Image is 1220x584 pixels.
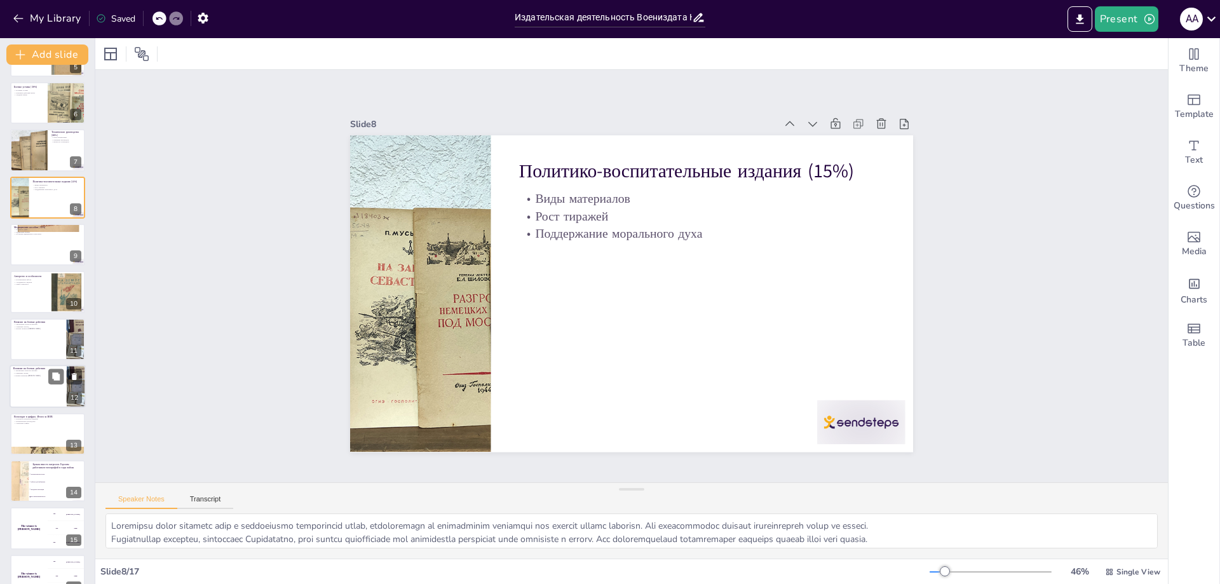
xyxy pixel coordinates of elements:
div: 8 [70,203,81,215]
button: Present [1095,6,1158,32]
div: 46 % [1064,566,1095,578]
p: Бумага вместо патронов: Героизм работников типографий в годы войны [32,463,81,470]
p: Поддержание морального духа [32,188,81,191]
p: Важность руководств [51,141,81,144]
p: Поддержание морального духа [519,225,885,243]
div: https://cdn.sendsteps.com/images/logo/sendsteps_logo_white.pnghttps://cdn.sendsteps.com/images/lo... [10,271,85,313]
span: Перевыполнение плана [31,473,85,475]
h4: The winner is [PERSON_NAME] [10,572,48,578]
span: Charts [1181,293,1207,307]
button: Export to PowerPoint [1067,6,1092,32]
span: Работа под бомбежками [31,481,85,482]
p: Анонимность авторов [14,280,48,283]
div: 300 [48,536,85,550]
div: 13 [10,413,85,455]
p: Снижение потерь [14,325,63,328]
div: Slide 8 / 17 [100,566,930,578]
div: Slide 8 [350,118,776,130]
div: 9 [70,250,81,262]
p: Виды материалов [32,184,81,186]
div: 10 [66,298,81,309]
div: https://cdn.sendsteps.com/images/logo/sendsteps_logo_white.pnghttps://cdn.sendsteps.com/images/lo... [10,82,85,124]
p: Авторство и особенности [14,274,48,278]
div: Add images, graphics, shapes or video [1169,221,1219,267]
div: 7 [70,156,81,168]
textarea: Разнообразие видов политико-воспитательных изданий подчеркивает важность работы Воениздата в сфер... [105,513,1158,548]
div: Layout [100,44,121,64]
span: Media [1182,245,1207,259]
p: Гриф «Секретно» [14,283,48,285]
p: Коллективная работа [14,278,48,281]
p: Влияние на боевые действия [13,367,63,370]
p: Цитата генерала [PERSON_NAME] [13,375,63,377]
span: Single View [1116,567,1160,577]
div: 12 [67,393,82,404]
div: https://cdn.sendsteps.com/images/logo/sendsteps_logo_white.pnghttps://cdn.sendsteps.com/images/lo... [10,224,85,266]
div: 5 [70,62,81,73]
input: Insert title [515,8,692,27]
button: Speaker Notes [105,495,177,509]
div: https://cdn.sendsteps.com/images/logo/sendsteps_logo_white.pnghttps://cdn.sendsteps.com/images/lo... [10,177,85,219]
p: Основные темы [14,228,81,231]
div: Jaap [74,527,77,529]
span: Все вышеперечисленное [31,496,85,498]
span: Table [1183,336,1205,350]
p: Технические руководства (28%) [51,130,81,137]
p: Средний тираж [14,94,44,97]
div: Add a table [1169,313,1219,358]
div: https://cdn.sendsteps.com/images/logo/sendsteps_logo_white.pnghttps://cdn.sendsteps.com/images/lo... [10,365,86,408]
span: Text [1185,153,1203,167]
span: Template [1175,107,1214,121]
p: Виды материалов [519,190,885,208]
p: Влияние на боевые действия [14,320,63,324]
div: 15 [10,507,85,549]
h4: The winner is [PERSON_NAME] [10,525,48,531]
p: Практические руководства [14,420,81,423]
p: Политико-воспитательные издания (15%) [32,179,81,183]
span: Questions [1174,199,1215,213]
button: Add slide [6,44,88,65]
div: 100 [48,507,85,521]
p: Увеличение скорости штурма [14,323,63,325]
div: 15 [66,534,81,546]
p: Пять направлений [51,137,81,139]
div: Get real-time input from your audience [1169,175,1219,221]
p: Увеличение скорости штурма [13,370,63,372]
p: Боевые уставы (39%) [14,85,44,89]
div: https://cdn.sendsteps.com/images/logo/sendsteps_logo_white.pnghttps://cdn.sendsteps.com/images/lo... [10,129,85,171]
p: Воениздат в цифрах. Итоги за ВОВ [14,414,81,418]
div: A A [1180,8,1203,31]
div: Change the overall theme [1169,38,1219,84]
p: Карманный формат [14,231,81,233]
div: Add charts and graphs [1169,267,1219,313]
p: Регламент действий войск [14,92,44,94]
span: Theme [1179,62,1209,76]
p: Полевые уставы [14,89,44,92]
div: https://cdn.sendsteps.com/images/logo/sendsteps_logo_white.pnghttps://cdn.sendsteps.com/images/lo... [10,318,85,360]
p: Секретные грифы [14,422,81,424]
div: 11 [66,345,81,357]
div: 13 [66,440,81,451]
div: 100 [48,555,85,569]
button: Transcript [177,495,234,509]
button: Duplicate Slide [48,369,64,384]
div: 200 [48,569,85,583]
p: Примеры руководств [51,139,81,141]
button: A A [1180,6,1203,32]
p: Цитата генерала [PERSON_NAME] [14,328,63,330]
p: Огромное количество изданий [14,418,81,420]
div: 14 [66,487,81,498]
button: Delete Slide [67,369,82,384]
button: My Library [10,8,86,29]
p: Медицинские пособия (11%) [14,226,81,229]
span: Position [134,46,149,62]
span: Внедрение инноваций [31,489,85,490]
p: Снижение потерь [13,372,63,375]
div: Add ready made slides [1169,84,1219,130]
p: Рост тиражей [519,208,885,226]
p: Рост тиражей [32,186,81,189]
p: Обучение медицинского персонала [14,233,81,236]
div: Add text boxes [1169,130,1219,175]
div: Saved [96,13,135,25]
div: 14 [10,460,85,502]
